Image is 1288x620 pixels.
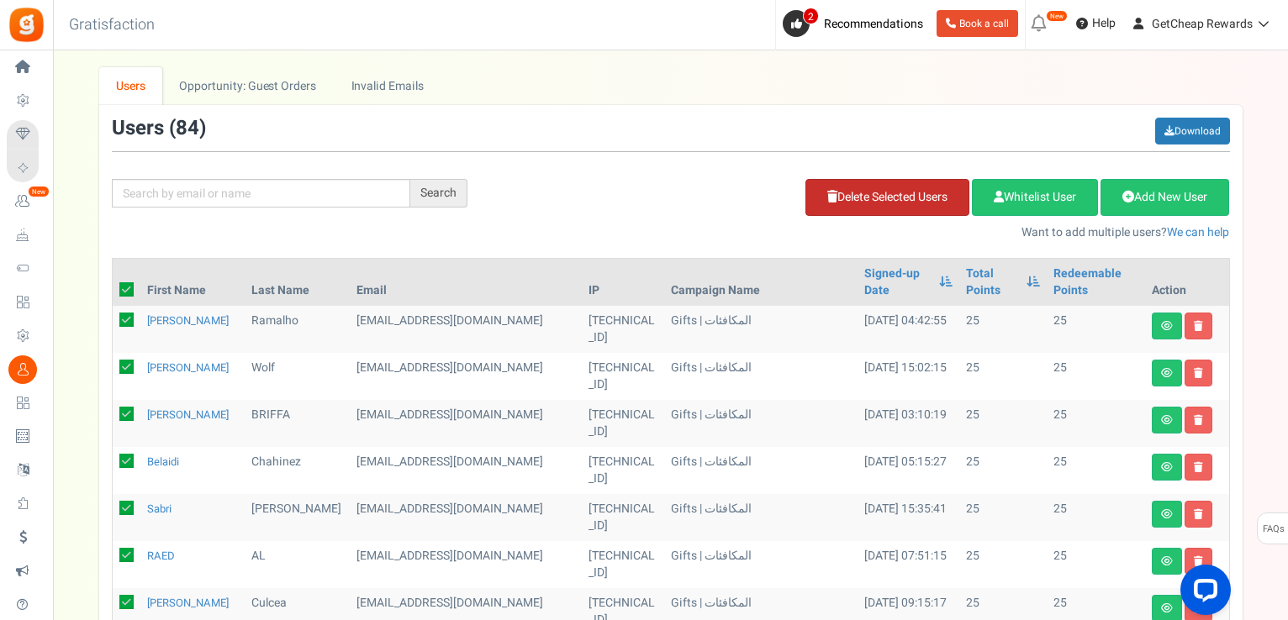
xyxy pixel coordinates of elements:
[959,353,1047,400] td: 25
[1155,118,1230,144] a: Download
[1161,368,1173,378] i: View details
[1069,10,1122,37] a: Help
[245,400,349,447] td: BRIFFA
[858,541,959,588] td: [DATE] 07:51:15
[350,494,582,541] td: subscriber
[493,224,1230,241] p: Want to add multiple users?
[664,400,858,447] td: Gifts | المكافئات
[1161,415,1173,425] i: View details
[350,306,582,353] td: customer
[1262,513,1285,545] span: FAQs
[582,541,664,588] td: [TECHNICAL_ID]
[112,179,410,208] input: Search by email or name
[147,548,175,564] a: RAED
[147,313,229,328] a: [PERSON_NAME]
[582,306,664,353] td: [TECHNICAL_ID]
[147,501,172,517] a: Sabri
[50,8,173,42] h3: Gratisfaction
[959,400,1047,447] td: 25
[147,360,229,376] a: [PERSON_NAME]
[112,118,206,139] h3: Users ( )
[1161,509,1173,519] i: View details
[582,494,664,541] td: [TECHNICAL_ID]
[334,67,441,105] a: Invalid Emails
[824,15,923,33] span: Recommendations
[8,6,45,44] img: Gratisfaction
[783,10,930,37] a: 2 Recommendations
[147,454,179,470] a: Belaidi
[858,447,959,494] td: [DATE] 05:15:27
[1047,400,1144,447] td: 25
[245,306,349,353] td: Ramalho
[1161,556,1173,566] i: View details
[664,306,858,353] td: Gifts | المكافئات
[1152,15,1253,33] span: GetCheap Rewards
[1194,415,1203,425] i: Delete user
[410,179,467,208] div: Search
[959,306,1047,353] td: 25
[664,447,858,494] td: Gifts | المكافئات
[582,259,664,306] th: IP
[1167,223,1229,241] a: We can help
[858,306,959,353] td: [DATE] 04:42:55
[245,494,349,541] td: [PERSON_NAME]
[176,113,199,143] span: 84
[1101,179,1229,216] a: Add New User
[582,400,664,447] td: [TECHNICAL_ID]
[28,186,50,197] em: New
[664,259,858,306] th: Campaign Name
[937,10,1018,37] a: Book a call
[245,541,349,588] td: AL
[147,407,229,423] a: [PERSON_NAME]
[1194,321,1203,331] i: Delete user
[1161,603,1173,613] i: View details
[582,353,664,400] td: [TECHNICAL_ID]
[245,259,349,306] th: Last Name
[1047,447,1144,494] td: 25
[805,179,969,216] a: Delete Selected Users
[162,67,333,105] a: Opportunity: Guest Orders
[1161,462,1173,472] i: View details
[350,259,582,306] th: Email
[803,8,819,24] span: 2
[664,494,858,541] td: Gifts | المكافئات
[582,447,664,494] td: [TECHNICAL_ID]
[858,353,959,400] td: [DATE] 15:02:15
[99,67,163,105] a: Users
[140,259,245,306] th: First Name
[664,353,858,400] td: Gifts | المكافئات
[1145,259,1229,306] th: Action
[350,447,582,494] td: subscriber
[350,400,582,447] td: subscriber
[858,494,959,541] td: [DATE] 15:35:41
[1047,306,1144,353] td: 25
[1194,462,1203,472] i: Delete user
[1053,265,1138,299] a: Redeemable Points
[972,179,1098,216] a: Whitelist User
[959,541,1047,588] td: 25
[350,541,582,588] td: subscriber
[959,447,1047,494] td: 25
[7,187,45,216] a: New
[959,494,1047,541] td: 25
[1088,15,1116,32] span: Help
[1047,353,1144,400] td: 25
[1194,368,1203,378] i: Delete user
[1161,321,1173,331] i: View details
[147,595,229,611] a: [PERSON_NAME]
[1047,541,1144,588] td: 25
[350,353,582,400] td: customer
[1046,10,1068,22] em: New
[664,541,858,588] td: Gifts | المكافئات
[1047,494,1144,541] td: 25
[1194,556,1203,566] i: Delete user
[245,447,349,494] td: Chahinez
[245,353,349,400] td: Wolf
[1194,509,1203,519] i: Delete user
[966,265,1018,299] a: Total Points
[858,400,959,447] td: [DATE] 03:10:19
[864,265,931,299] a: Signed-up Date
